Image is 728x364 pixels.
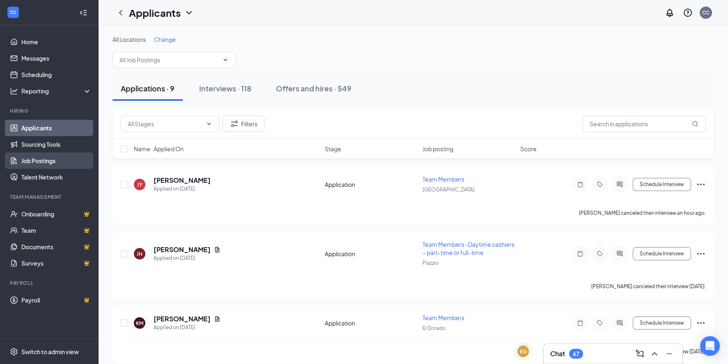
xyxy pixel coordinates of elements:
[214,246,220,253] svg: Document
[21,239,92,255] a: DocumentsCrown
[550,349,565,358] h3: Chat
[154,323,220,332] div: Applied on [DATE]
[129,6,181,20] h1: Applicants
[696,180,706,189] svg: Ellipses
[9,8,17,16] svg: WorkstreamLogo
[633,347,646,360] button: ComposeMessage
[575,181,585,188] svg: Note
[276,83,351,93] div: Offers and hires · 549
[423,175,464,183] span: Team Members
[154,176,211,185] h5: [PERSON_NAME]
[21,292,92,308] a: PayrollCrown
[583,116,706,132] input: Search in applications
[206,121,212,127] svg: ChevronDown
[702,9,710,16] div: CC
[154,36,176,43] span: Change
[184,8,194,18] svg: ChevronDown
[520,348,527,355] div: EG
[615,250,625,257] svg: ActiveChat
[154,185,211,193] div: Applied on [DATE]
[696,318,706,328] svg: Ellipses
[423,314,464,321] span: Team Members
[692,121,698,127] svg: MagnifyingGlass
[650,349,659,359] svg: ChevronUp
[591,282,706,291] div: [PERSON_NAME] canceled their interview [DATE].
[325,145,341,153] span: Stage
[325,319,418,327] div: Application
[648,347,661,360] button: ChevronUp
[665,8,675,18] svg: Notifications
[663,347,676,360] button: Minimize
[325,180,418,189] div: Application
[134,145,184,153] span: Name · Applied On
[423,145,453,153] span: Job posting
[423,325,446,331] span: El Dorado
[154,254,220,262] div: Applied on [DATE]
[423,260,439,266] span: Plazzio
[325,250,418,258] div: Application
[10,280,90,287] div: Payroll
[154,314,211,323] h5: [PERSON_NAME]
[21,222,92,239] a: TeamCrown
[633,247,691,260] button: Schedule Interview
[223,116,264,132] button: Filter Filters
[21,255,92,271] a: SurveysCrown
[21,169,92,185] a: Talent Network
[633,178,691,191] button: Schedule Interview
[615,181,625,188] svg: ActiveChat
[21,120,92,136] a: Applicants
[633,316,691,330] button: Schedule Interview
[113,36,146,43] span: All Locations
[21,87,92,95] div: Reporting
[635,349,645,359] svg: ComposeMessage
[222,57,229,63] svg: ChevronDown
[136,320,143,327] div: KM
[664,349,674,359] svg: Minimize
[21,136,92,152] a: Sourcing Tools
[615,320,625,326] svg: ActiveChat
[10,87,18,95] svg: Analysis
[21,348,79,356] div: Switch to admin view
[573,350,579,357] div: 67
[119,55,219,64] input: All Job Postings
[199,83,251,93] div: Interviews · 118
[21,152,92,169] a: Job Postings
[700,336,720,356] div: Open Intercom Messenger
[575,250,585,257] svg: Note
[154,245,211,254] h5: [PERSON_NAME]
[579,209,706,217] div: [PERSON_NAME] canceled their interview an hour ago.
[423,187,475,193] span: [GEOGRAPHIC_DATA]
[10,348,18,356] svg: Settings
[137,250,142,257] div: JH
[595,181,605,188] svg: Tag
[121,83,175,93] div: Applications · 9
[128,119,202,128] input: All Stages
[21,206,92,222] a: OnboardingCrown
[595,320,605,326] svg: Tag
[423,241,514,256] span: Team Members -Daytime cashiers – part-time or full-time
[10,193,90,200] div: Team Management
[595,250,605,257] svg: Tag
[21,34,92,50] a: Home
[230,119,239,129] svg: Filter
[683,8,693,18] svg: QuestionInfo
[21,50,92,66] a: Messages
[214,316,220,322] svg: Document
[575,320,585,326] svg: Note
[520,145,537,153] span: Score
[79,9,87,17] svg: Collapse
[10,107,90,114] div: Hiring
[116,8,126,18] svg: ChevronLeft
[137,181,142,188] div: JY
[696,249,706,259] svg: Ellipses
[21,66,92,83] a: Scheduling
